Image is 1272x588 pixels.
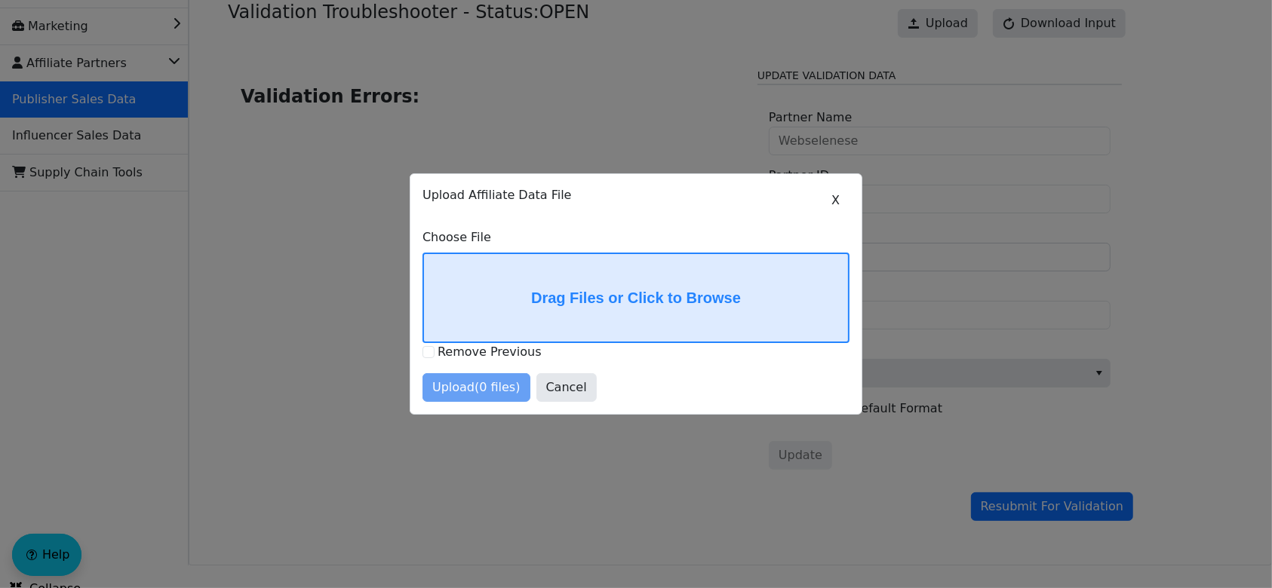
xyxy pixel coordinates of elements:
[424,254,848,341] label: Drag Files or Click to Browse
[831,191,840,210] span: X
[822,186,850,215] button: X
[536,373,597,402] button: Cancel
[438,345,542,359] label: Remove Previous
[422,228,850,247] label: Choose File
[546,378,587,397] span: Cancel
[422,186,850,204] p: Upload Affiliate Data File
